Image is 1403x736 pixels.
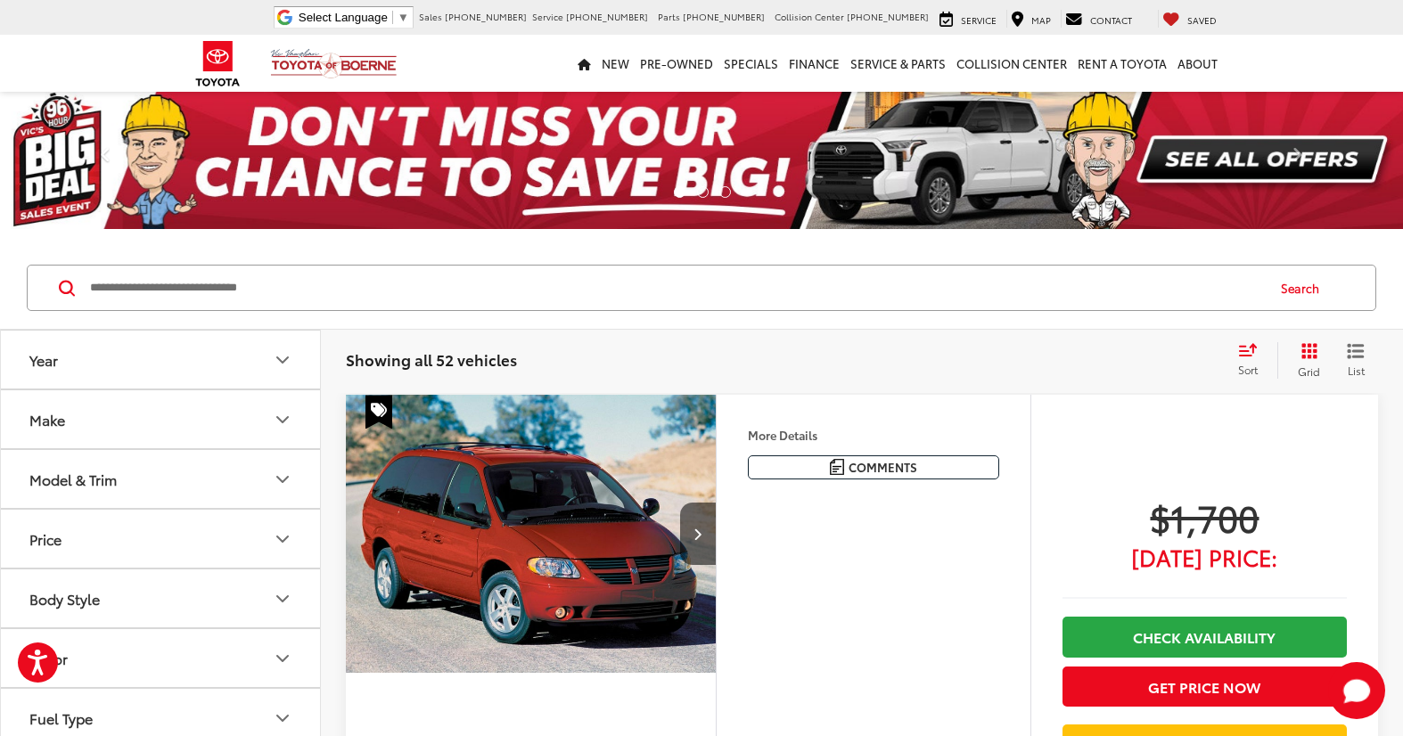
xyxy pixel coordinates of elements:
div: Year [272,349,293,371]
a: Pre-Owned [635,35,718,92]
a: Check Availability [1063,617,1347,657]
div: Make [29,411,65,428]
span: ​ [392,11,393,24]
div: Model & Trim [272,469,293,490]
div: Make [272,409,293,430]
div: Body Style [272,588,293,609]
span: [PHONE_NUMBER] [566,10,648,23]
div: Model & Trim [29,470,117,487]
div: Fuel Type [272,707,293,729]
span: Special [365,395,392,429]
a: Select Language​ [299,11,409,24]
button: Get Price Now [1063,666,1347,707]
img: Vic Vaughan Toyota of Boerne [270,48,398,79]
span: $1,700 [1063,495,1347,539]
span: [PHONE_NUMBER] [683,10,765,23]
span: Comments [849,459,917,476]
img: Toyota [185,35,251,93]
a: About [1172,35,1223,92]
div: 2006 Dodge Grand Caravan SXT 0 [345,395,718,673]
span: [PHONE_NUMBER] [445,10,527,23]
button: MakeMake [1,390,322,448]
button: ColorColor [1,629,322,687]
input: Search by Make, Model, or Keyword [88,266,1264,309]
button: Body StyleBody Style [1,569,322,627]
div: Color [272,648,293,669]
span: [DATE] Price: [1063,548,1347,566]
span: Sort [1238,362,1258,377]
button: Next image [680,503,716,565]
button: Select sort value [1229,342,1277,378]
a: Map [1006,10,1055,28]
button: Comments [748,455,999,479]
span: Select Language [299,11,388,24]
img: 2006 Dodge Grand Caravan SXT [345,395,718,674]
a: Service [935,10,1001,28]
a: Collision Center [951,35,1072,92]
button: PricePrice [1,510,322,568]
a: Home [572,35,596,92]
a: Specials [718,35,784,92]
span: ▼ [398,11,409,24]
a: Rent a Toyota [1072,35,1172,92]
span: Map [1031,13,1051,27]
span: List [1347,363,1365,378]
a: 2006 Dodge Grand Caravan SXT2006 Dodge Grand Caravan SXT2006 Dodge Grand Caravan SXT2006 Dodge Gr... [345,395,718,673]
a: New [596,35,635,92]
a: My Saved Vehicles [1158,10,1221,28]
a: Contact [1061,10,1136,28]
a: Finance [784,35,845,92]
button: Toggle Chat Window [1328,662,1385,719]
button: Search [1264,266,1345,310]
button: Model & TrimModel & Trim [1,450,322,508]
div: Body Style [29,590,100,607]
div: Fuel Type [29,709,93,726]
span: Saved [1187,13,1217,27]
span: Service [532,10,563,23]
span: Showing all 52 vehicles [346,348,517,370]
span: Collision Center [775,10,844,23]
h4: More Details [748,429,999,441]
span: Sales [419,10,442,23]
span: [PHONE_NUMBER] [847,10,929,23]
div: Price [272,528,293,550]
img: Comments [830,459,844,474]
span: Contact [1090,13,1132,27]
div: Price [29,530,62,547]
span: Service [961,13,997,27]
div: Year [29,351,58,368]
span: Parts [658,10,680,23]
svg: Start Chat [1328,662,1385,719]
button: Grid View [1277,342,1333,378]
span: Grid [1298,364,1320,379]
button: YearYear [1,331,322,388]
a: Service & Parts: Opens in a new tab [845,35,951,92]
button: List View [1333,342,1378,378]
